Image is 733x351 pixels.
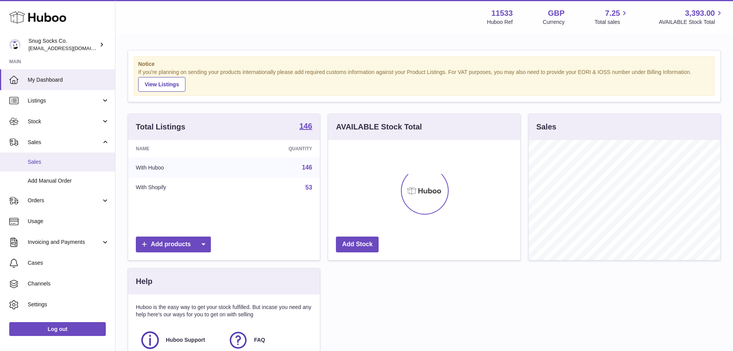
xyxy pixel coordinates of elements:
span: Stock [28,118,101,125]
span: Listings [28,97,101,104]
strong: Notice [138,60,710,68]
td: With Shopify [128,178,232,198]
h3: Total Listings [136,122,185,132]
th: Quantity [232,140,320,158]
th: Name [128,140,232,158]
span: Cases [28,259,109,267]
a: Huboo Support [140,330,220,351]
a: Add Stock [336,237,379,252]
span: Invoicing and Payments [28,238,101,246]
td: With Huboo [128,158,232,178]
h3: Help [136,276,152,287]
h3: AVAILABLE Stock Total [336,122,422,132]
div: Snug Socks Co. [28,37,98,52]
span: Add Manual Order [28,177,109,185]
span: AVAILABLE Stock Total [659,18,724,26]
strong: 146 [299,122,312,130]
div: Currency [543,18,565,26]
a: 146 [299,122,312,131]
a: 146 [302,164,312,171]
span: FAQ [254,336,265,344]
span: Settings [28,301,109,308]
span: Usage [28,218,109,225]
p: Huboo is the easy way to get your stock fulfilled. But incase you need any help here's our ways f... [136,304,312,318]
a: FAQ [228,330,308,351]
span: Total sales [594,18,629,26]
span: Sales [28,139,101,146]
span: Channels [28,280,109,287]
a: 7.25 Total sales [594,8,629,26]
a: Add products [136,237,211,252]
span: 7.25 [605,8,620,18]
img: internalAdmin-11533@internal.huboo.com [9,39,21,50]
span: My Dashboard [28,76,109,84]
a: Log out [9,322,106,336]
a: 53 [306,184,312,191]
span: 3,393.00 [685,8,715,18]
span: Sales [28,158,109,166]
a: 3,393.00 AVAILABLE Stock Total [659,8,724,26]
h3: Sales [536,122,556,132]
span: Huboo Support [166,336,205,344]
div: Huboo Ref [487,18,513,26]
strong: GBP [548,8,564,18]
a: View Listings [138,77,185,92]
span: Orders [28,197,101,204]
div: If you're planning on sending your products internationally please add required customs informati... [138,69,710,92]
span: [EMAIL_ADDRESS][DOMAIN_NAME] [28,45,113,51]
strong: 11533 [491,8,513,18]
